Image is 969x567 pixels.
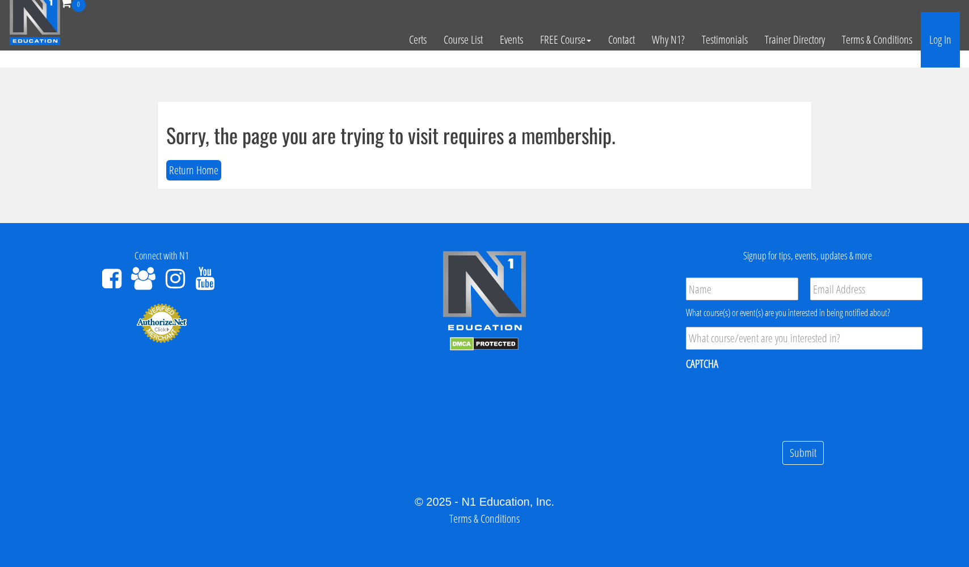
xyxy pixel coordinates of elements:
[921,12,960,68] a: Log In
[686,327,922,350] input: What course/event are you interested in?
[450,337,519,351] img: DMCA.com Protection Status
[686,306,922,320] div: What course(s) or event(s) are you interested in being notified about?
[532,12,600,68] a: FREE Course
[166,124,803,146] h1: Sorry, the page you are trying to visit requires a membership.
[655,250,960,262] h4: Signup for tips, events, updates & more
[9,250,314,262] h4: Connect with N1
[401,12,435,68] a: Certs
[449,511,520,526] a: Terms & Conditions
[442,250,527,334] img: n1-edu-logo
[686,278,798,300] input: Name
[693,12,756,68] a: Testimonials
[756,12,833,68] a: Trainer Directory
[782,441,824,465] input: Submit
[491,12,532,68] a: Events
[166,160,221,181] button: Return Home
[686,356,718,371] label: CAPTCHA
[435,12,491,68] a: Course List
[833,12,921,68] a: Terms & Conditions
[643,12,693,68] a: Why N1?
[810,278,922,300] input: Email Address
[9,493,960,510] div: © 2025 - N1 Education, Inc.
[600,12,643,68] a: Contact
[136,303,187,343] img: Authorize.Net Merchant - Click to Verify
[686,379,858,423] iframe: reCAPTCHA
